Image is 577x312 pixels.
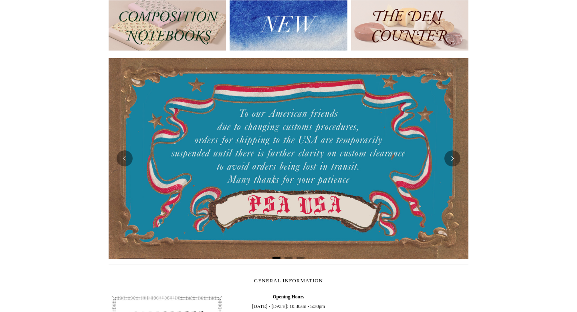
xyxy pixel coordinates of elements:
button: Next [444,150,460,166]
span: GENERAL INFORMATION [254,278,323,284]
button: Page 3 [297,257,305,259]
img: 202302 Composition ledgers.jpg__PID:69722ee6-fa44-49dd-a067-31375e5d54ec [109,0,226,51]
img: The Deli Counter [351,0,468,51]
img: New.jpg__PID:f73bdf93-380a-4a35-bcfe-7823039498e1 [230,0,347,51]
button: Page 1 [272,257,280,259]
button: Previous [117,150,133,166]
b: Opening Hours [272,294,304,300]
img: USA PSA .jpg__PID:33428022-6587-48b7-8b57-d7eefc91f15a [109,58,468,259]
button: Page 2 [284,257,293,259]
